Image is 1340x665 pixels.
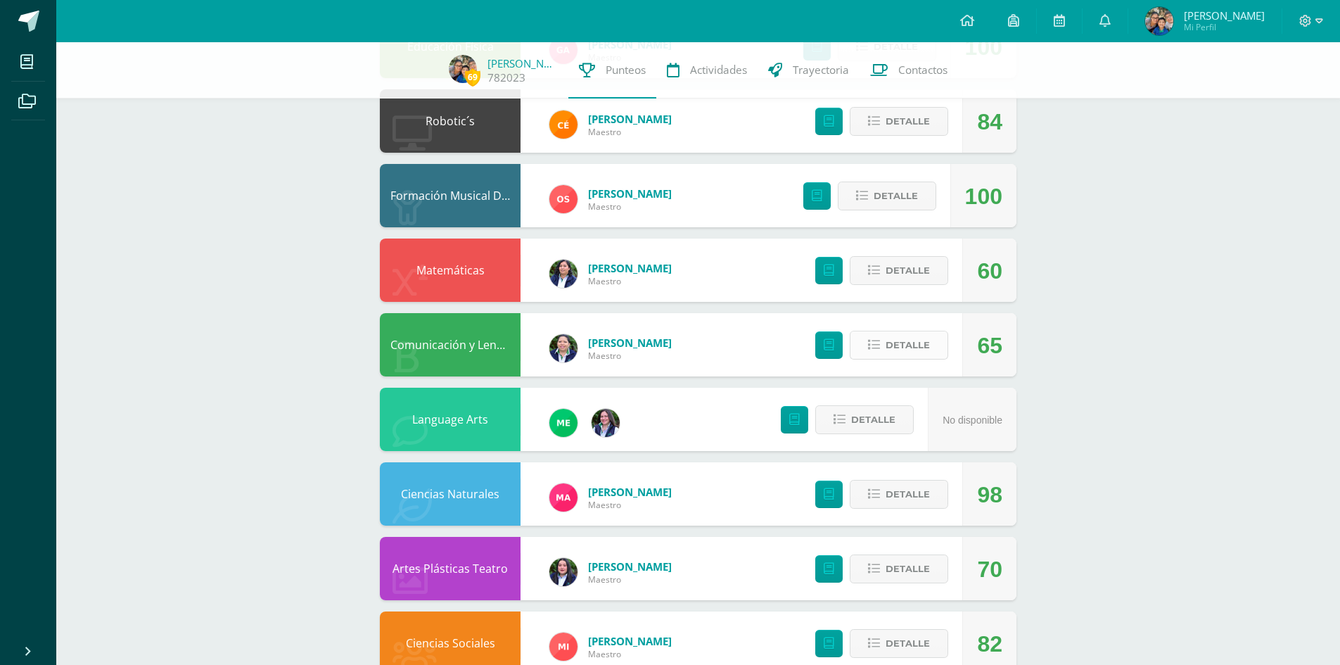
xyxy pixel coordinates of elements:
span: Actividades [690,63,747,77]
span: Detalle [886,481,930,507]
a: Punteos [568,42,656,99]
a: [PERSON_NAME] [588,559,672,574]
button: Detalle [850,629,948,658]
button: Detalle [850,256,948,285]
span: [PERSON_NAME] [1184,8,1265,23]
a: [PERSON_NAME] [487,56,558,70]
div: 65 [977,314,1002,377]
a: 782023 [487,70,525,85]
span: No disponible [943,414,1002,426]
div: Matemáticas [380,239,521,302]
span: Detalle [886,631,930,657]
div: 98 [977,463,1002,526]
button: Detalle [838,182,936,210]
img: 7c69af67f35011c215e125924d43341a.png [549,334,578,362]
span: Punteos [606,63,646,77]
img: 5d1b5d840bccccd173cb0b83f6027e73.png [549,185,578,213]
a: Actividades [656,42,758,99]
span: Detalle [886,332,930,358]
span: Detalle [886,556,930,582]
span: Maestro [588,126,672,138]
a: [PERSON_NAME] [588,336,672,350]
img: 423832fe9f1e4fbb1b19f56253a814ca.png [449,55,477,83]
a: Trayectoria [758,42,860,99]
span: Maestro [588,350,672,362]
img: 423832fe9f1e4fbb1b19f56253a814ca.png [1145,7,1173,35]
a: [PERSON_NAME] [588,485,672,499]
span: Trayectoria [793,63,849,77]
img: bcb5d855c5dab1d02cc8bcea50869bf4.png [549,633,578,661]
div: 60 [977,239,1002,303]
img: 8c5fafd671cb72d60d7a2b3f00ae0ca7.png [549,409,578,437]
img: a8385ae7020070dbc8f801ebe82fbf1a.png [549,483,578,512]
div: Formación Musical Danza [380,164,521,227]
div: Robotic´s [380,89,521,153]
div: Artes Plásticas Teatro [380,537,521,600]
div: 84 [977,90,1002,153]
span: Maestro [588,574,672,585]
div: Ciencias Naturales [380,462,521,526]
img: c2cac8c8949180abbaeb50eb558f15c4.png [592,409,620,437]
a: [PERSON_NAME] [588,112,672,126]
a: [PERSON_NAME] [588,261,672,275]
button: Detalle [850,331,948,360]
span: Maestro [588,201,672,213]
span: Maestro [588,499,672,511]
span: Contactos [898,63,947,77]
span: Maestro [588,275,672,287]
span: Detalle [886,258,930,284]
button: Detalle [850,107,948,136]
img: ee34ef986f03f45fc2392d0669348478.png [549,558,578,586]
span: Detalle [874,183,918,209]
button: Detalle [850,555,948,583]
span: 69 [465,68,480,86]
span: Detalle [886,108,930,134]
a: [PERSON_NAME] [588,634,672,648]
div: Comunicación y Lenguaje [380,313,521,376]
span: Detalle [851,407,895,433]
span: Maestro [588,648,672,660]
img: 34cf25fadb7c68ec173f6f8e2943a7a4.png [549,260,578,288]
span: Mi Perfil [1184,21,1265,33]
a: Contactos [860,42,958,99]
div: 100 [965,165,1002,228]
button: Detalle [815,405,914,434]
div: Language Arts [380,388,521,451]
div: 70 [977,538,1002,601]
a: [PERSON_NAME] [588,186,672,201]
img: cc2a7f1041ad554c6209babbe1ad6d28.png [549,110,578,139]
button: Detalle [850,480,948,509]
